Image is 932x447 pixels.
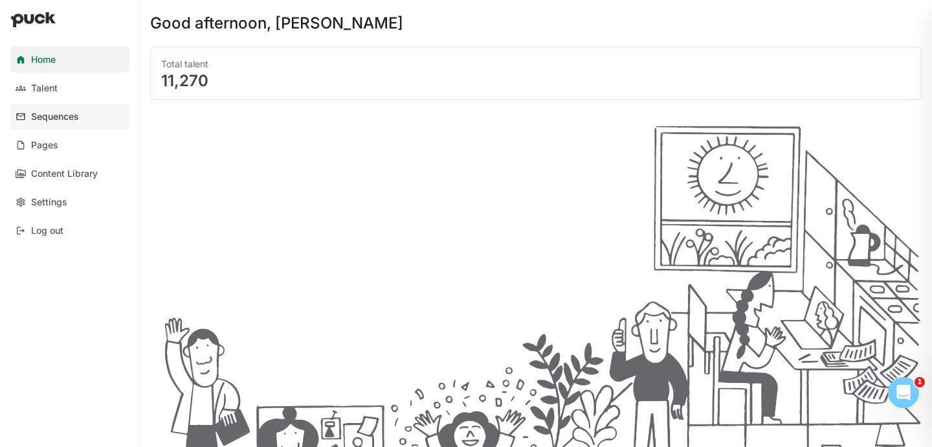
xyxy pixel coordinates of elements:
[888,377,919,408] iframe: Intercom live chat
[31,111,79,122] div: Sequences
[31,168,98,179] div: Content Library
[10,104,129,130] a: Sequences
[31,225,63,236] div: Log out
[150,16,403,31] div: Good afternoon, [PERSON_NAME]
[31,83,58,94] div: Talent
[31,197,67,208] div: Settings
[10,161,129,187] a: Content Library
[10,132,129,158] a: Pages
[10,75,129,101] a: Talent
[915,377,925,387] span: 1
[31,54,56,65] div: Home
[10,189,129,215] a: Settings
[161,73,911,89] div: 11,270
[161,58,911,71] div: Total talent
[31,140,58,151] div: Pages
[10,47,129,73] a: Home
